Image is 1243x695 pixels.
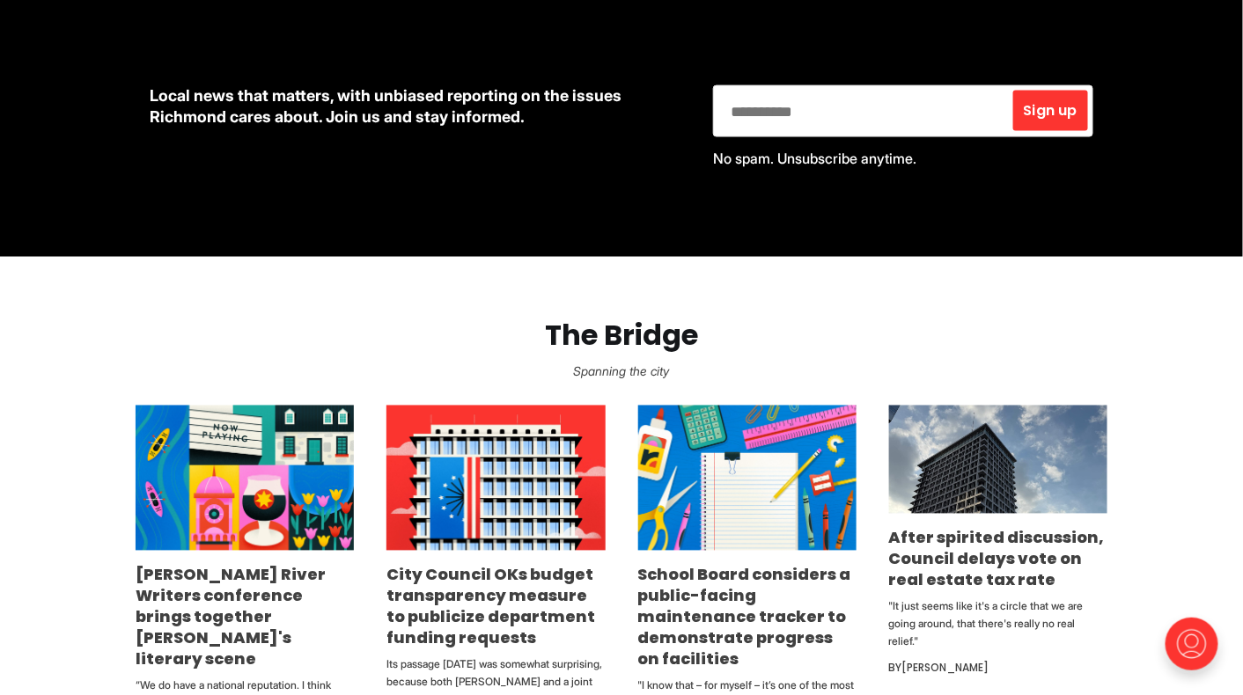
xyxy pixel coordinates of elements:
a: After spirited discussion, Council delays vote on real estate tax rate [889,527,1105,591]
a: City Council OKs budget transparency measure to publicize department funding requests [386,564,595,649]
a: [PERSON_NAME] [902,661,989,676]
iframe: portal-trigger [1151,609,1243,695]
div: By [889,658,1107,679]
a: [PERSON_NAME] River Writers conference brings together [PERSON_NAME]'s literary scene [136,564,326,670]
span: Sign up [1024,104,1078,118]
p: "It just seems like it's a circle that we are going around, that there's really no real relief." [889,598,1107,651]
h2: The Bridge [28,320,1215,353]
img: James River Writers conference brings together Richmond's literary scene [136,406,354,551]
p: Spanning the city [28,360,1215,384]
img: School Board considers a public-facing maintenance tracker to demonstrate progress on facilities [638,406,857,551]
img: After spirited discussion, Council delays vote on real estate tax rate [889,406,1107,514]
img: City Council OKs budget transparency measure to publicize department funding requests [386,406,605,551]
span: No spam. Unsubscribe anytime. [713,150,916,167]
button: Sign up [1013,91,1088,131]
p: Local news that matters, with unbiased reporting on the issues Richmond cares about. Join us and ... [150,85,685,128]
a: School Board considers a public-facing maintenance tracker to demonstrate progress on facilities [638,564,851,670]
